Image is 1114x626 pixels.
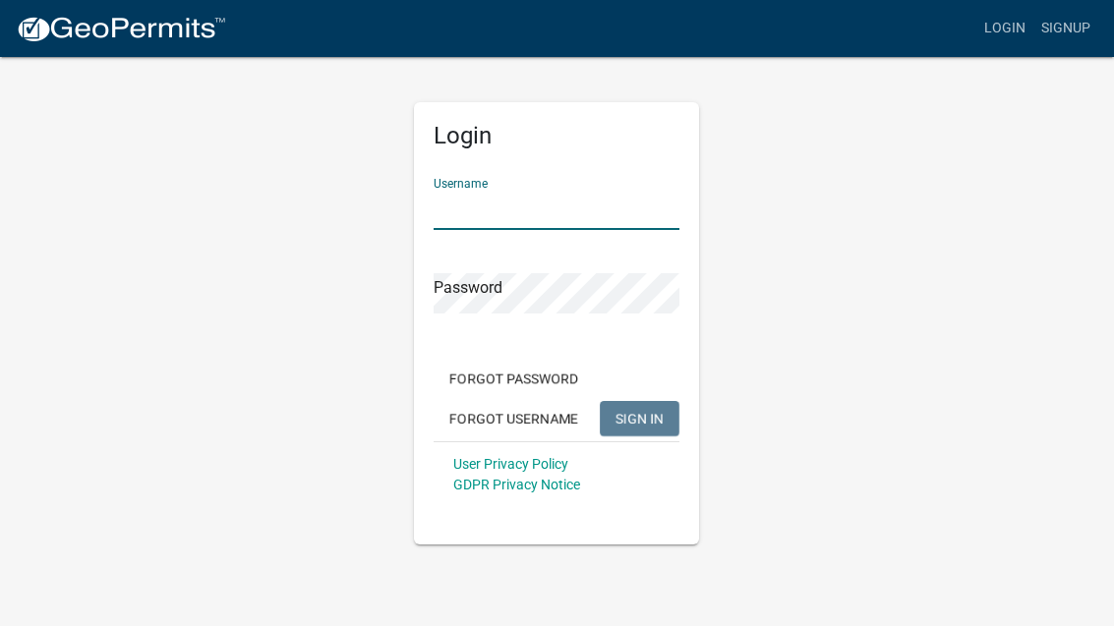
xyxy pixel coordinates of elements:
a: User Privacy Policy [453,456,568,472]
button: Forgot Username [434,401,594,436]
button: SIGN IN [600,401,679,436]
a: Signup [1033,10,1098,47]
a: Login [976,10,1033,47]
h5: Login [434,122,679,150]
span: SIGN IN [616,410,664,426]
button: Forgot Password [434,361,594,396]
a: GDPR Privacy Notice [453,477,580,492]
